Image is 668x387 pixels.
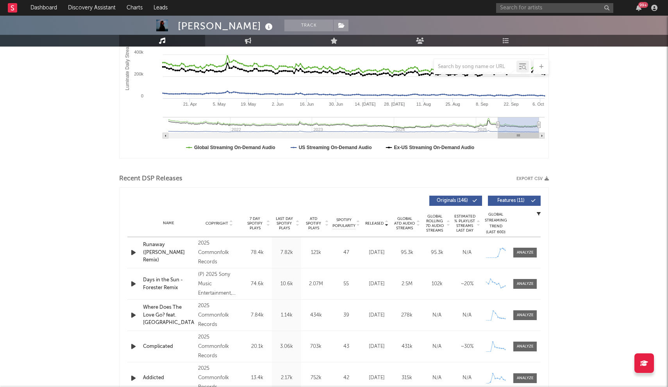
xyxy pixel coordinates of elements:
button: Export CSV [516,176,549,181]
a: Runaway ([PERSON_NAME] Remix) [143,241,194,264]
div: Name [143,220,194,226]
div: 315k [394,374,420,382]
div: 703k [303,343,329,351]
text: US Streaming On-Demand Audio [299,145,372,150]
div: 7.84k [245,311,270,319]
div: [DATE] [364,374,390,382]
a: Where Does The Love Go? feat. [GEOGRAPHIC_DATA] [143,304,194,327]
div: N/A [454,374,480,382]
a: Complicated [143,343,194,351]
div: 434k [303,311,329,319]
text: 5. May [213,102,226,106]
div: 3.06k [274,343,299,351]
div: 121k [303,249,329,257]
div: 2.17k [274,374,299,382]
div: Global Streaming Trend (Last 60D) [484,212,507,235]
span: Features ( 11 ) [493,198,529,203]
input: Search by song name or URL [434,64,516,70]
text: 0 [141,94,143,98]
div: 2.5M [394,280,420,288]
div: 7.82k [274,249,299,257]
div: 42 [332,374,360,382]
span: Copyright [205,221,228,226]
text: 400k [134,50,143,54]
span: 7 Day Spotify Plays [245,216,265,230]
text: 25. Aug [445,102,460,106]
span: Last Day Spotify Plays [274,216,295,230]
text: 6. Oct [532,102,544,106]
div: 2.07M [303,280,329,288]
div: 95.3k [394,249,420,257]
text: 11. Aug [416,102,431,106]
button: 99+ [636,5,641,11]
text: Global Streaming On-Demand Audio [194,145,275,150]
input: Search for artists [496,3,613,13]
text: 8. Sep [476,102,488,106]
text: 30. Jun [329,102,343,106]
div: N/A [424,311,450,319]
div: 102k [424,280,450,288]
span: ATD Spotify Plays [303,216,324,230]
div: 10.6k [274,280,299,288]
text: 2. Jun [272,102,284,106]
text: 22. Sep [504,102,519,106]
div: 2025 Commonfolk Records [198,239,241,267]
div: 78.4k [245,249,270,257]
div: ~ 30 % [454,343,480,351]
button: Features(11) [488,196,541,206]
button: Originals(146) [429,196,482,206]
div: N/A [424,374,450,382]
div: [PERSON_NAME] [178,20,275,32]
span: Global Rolling 7D Audio Streams [424,214,445,233]
div: [DATE] [364,311,390,319]
button: Track [284,20,333,31]
div: 47 [332,249,360,257]
div: 99 + [638,2,648,8]
div: [DATE] [364,249,390,257]
text: Ex-US Streaming On-Demand Audio [394,145,475,150]
div: [DATE] [364,280,390,288]
div: 95.3k [424,249,450,257]
div: 278k [394,311,420,319]
div: N/A [454,311,480,319]
div: (P) 2025 Sony Music Entertainment, under exclusive license from Forester [198,270,241,298]
span: Spotify Popularity [332,217,355,229]
span: Estimated % Playlist Streams Last Day [454,214,475,233]
a: Addicted [143,374,194,382]
span: Originals ( 146 ) [434,198,470,203]
text: Luminate Daily Streams [125,40,130,90]
div: 39 [332,311,360,319]
div: 13.4k [245,374,270,382]
div: 431k [394,343,420,351]
div: 43 [332,343,360,351]
span: Global ATD Audio Streams [394,216,415,230]
span: Released [365,221,384,226]
div: 20.1k [245,343,270,351]
div: N/A [454,249,480,257]
text: 14. [DATE] [355,102,375,106]
text: 16. Jun [300,102,314,106]
text: 28. [DATE] [384,102,405,106]
svg: Luminate Daily Consumption [120,2,548,158]
div: 2025 Commonfolk Records [198,301,241,329]
div: 55 [332,280,360,288]
div: 74.6k [245,280,270,288]
text: 19. May [241,102,256,106]
div: N/A [424,343,450,351]
div: 752k [303,374,329,382]
text: 21. Apr [183,102,197,106]
div: 1.14k [274,311,299,319]
span: Recent DSP Releases [119,174,182,184]
a: Days in the Sun - Forester Remix [143,276,194,292]
div: ~ 20 % [454,280,480,288]
div: 2025 Commonfolk Records [198,333,241,361]
div: [DATE] [364,343,390,351]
